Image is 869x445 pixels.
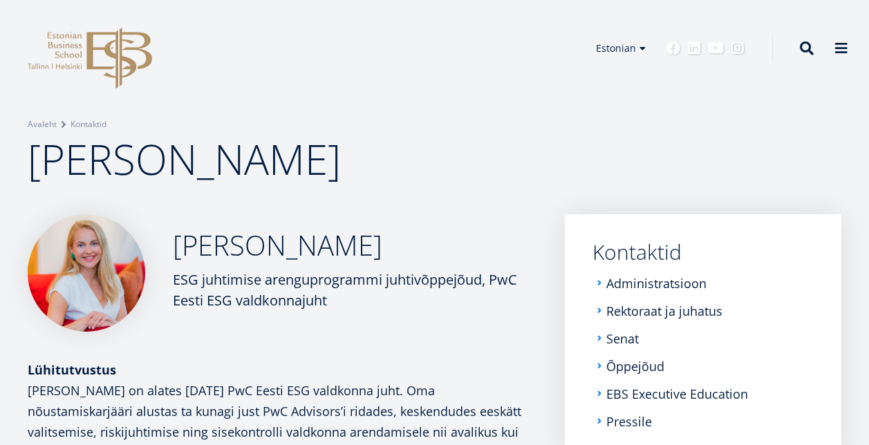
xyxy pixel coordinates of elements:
a: Rektoraat ja juhatus [606,304,722,318]
a: EBS Executive Education [606,387,748,401]
a: Instagram [731,41,745,55]
a: Õppejõud [606,359,664,373]
span: [PERSON_NAME] [28,131,341,187]
a: Senat [606,332,639,345]
a: Kontaktid [592,242,814,263]
div: ESG juhtimise arenguprogrammi juhtivõppejõud, PwC Eesti ESG valdkonnajuht [173,269,537,311]
img: Merili Vares foto [28,214,145,332]
a: Kontaktid [71,117,106,131]
a: Facebook [666,41,680,55]
div: Lühitutvustus [28,359,537,380]
a: Pressile [606,415,652,428]
a: Linkedin [687,41,701,55]
h2: [PERSON_NAME] [173,228,537,263]
a: Youtube [708,41,724,55]
a: Avaleht [28,117,57,131]
a: Administratsioon [606,276,707,290]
